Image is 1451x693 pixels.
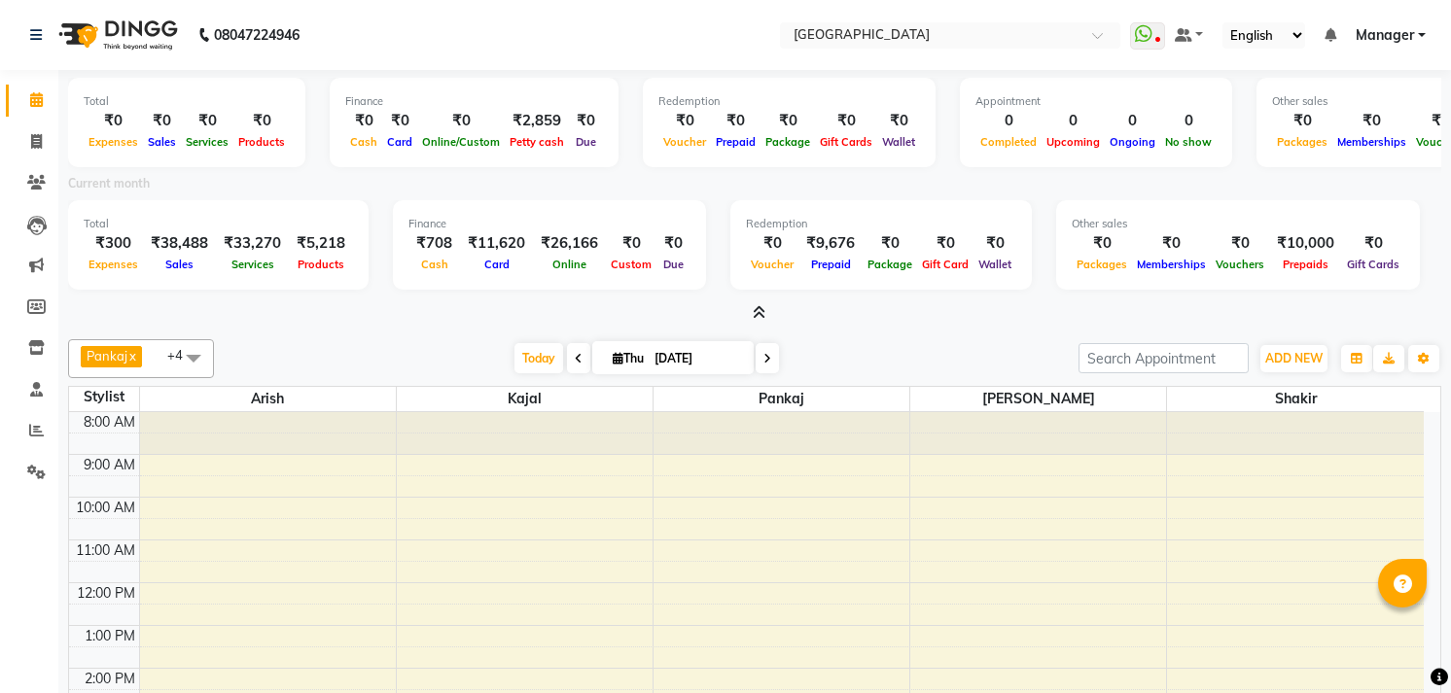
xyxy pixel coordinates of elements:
[1042,135,1105,149] span: Upcoming
[656,232,690,255] div: ₹0
[1260,345,1327,372] button: ADD NEW
[1211,258,1269,271] span: Vouchers
[1160,110,1217,132] div: 0
[1105,135,1160,149] span: Ongoing
[1272,110,1332,132] div: ₹0
[181,110,233,132] div: ₹0
[658,135,711,149] span: Voucher
[233,110,290,132] div: ₹0
[910,387,1166,411] span: [PERSON_NAME]
[711,110,761,132] div: ₹0
[143,232,216,255] div: ₹38,488
[1072,258,1132,271] span: Packages
[1342,258,1404,271] span: Gift Cards
[84,258,143,271] span: Expenses
[548,258,591,271] span: Online
[293,258,349,271] span: Products
[417,110,505,132] div: ₹0
[975,93,1217,110] div: Appointment
[1342,232,1404,255] div: ₹0
[505,135,569,149] span: Petty cash
[345,135,382,149] span: Cash
[84,93,290,110] div: Total
[973,232,1016,255] div: ₹0
[1211,232,1269,255] div: ₹0
[140,387,396,411] span: Arish
[382,110,417,132] div: ₹0
[1356,25,1414,46] span: Manager
[658,93,920,110] div: Redemption
[382,135,417,149] span: Card
[416,258,453,271] span: Cash
[1079,343,1249,373] input: Search Appointment
[711,135,761,149] span: Prepaid
[746,232,798,255] div: ₹0
[233,135,290,149] span: Products
[761,110,815,132] div: ₹0
[877,135,920,149] span: Wallet
[1278,258,1333,271] span: Prepaids
[1160,135,1217,149] span: No show
[345,110,382,132] div: ₹0
[863,232,917,255] div: ₹0
[69,387,139,407] div: Stylist
[514,343,563,373] span: Today
[84,110,143,132] div: ₹0
[658,110,711,132] div: ₹0
[160,258,198,271] span: Sales
[1369,615,1432,674] iframe: chat widget
[1332,135,1411,149] span: Memberships
[761,135,815,149] span: Package
[815,135,877,149] span: Gift Cards
[815,110,877,132] div: ₹0
[1132,258,1211,271] span: Memberships
[84,232,143,255] div: ₹300
[397,387,653,411] span: kajal
[917,258,973,271] span: Gift Card
[81,669,139,689] div: 2:00 PM
[608,351,649,365] span: Thu
[569,110,603,132] div: ₹0
[806,258,856,271] span: Prepaid
[345,93,603,110] div: Finance
[181,135,233,149] span: Services
[1132,232,1211,255] div: ₹0
[80,455,139,475] div: 9:00 AM
[877,110,920,132] div: ₹0
[81,626,139,646] div: 1:00 PM
[80,412,139,433] div: 8:00 AM
[746,258,798,271] span: Voucher
[1072,232,1132,255] div: ₹0
[975,110,1042,132] div: 0
[606,232,656,255] div: ₹0
[460,232,533,255] div: ₹11,620
[533,232,606,255] div: ₹26,166
[68,175,150,192] label: Current month
[654,387,909,411] span: Pankaj
[571,135,601,149] span: Due
[798,232,863,255] div: ₹9,676
[84,216,353,232] div: Total
[72,540,139,561] div: 11:00 AM
[408,232,460,255] div: ₹708
[649,344,746,373] input: 2025-09-04
[1269,232,1342,255] div: ₹10,000
[505,110,569,132] div: ₹2,859
[216,232,289,255] div: ₹33,270
[127,348,136,364] a: x
[87,348,127,364] span: Pankaj
[417,135,505,149] span: Online/Custom
[408,216,690,232] div: Finance
[214,8,300,62] b: 08047224946
[1265,351,1323,365] span: ADD NEW
[863,258,917,271] span: Package
[1042,110,1105,132] div: 0
[73,583,139,604] div: 12:00 PM
[289,232,353,255] div: ₹5,218
[917,232,973,255] div: ₹0
[1105,110,1160,132] div: 0
[1072,216,1404,232] div: Other sales
[658,258,689,271] span: Due
[1167,387,1424,411] span: Shakir
[50,8,183,62] img: logo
